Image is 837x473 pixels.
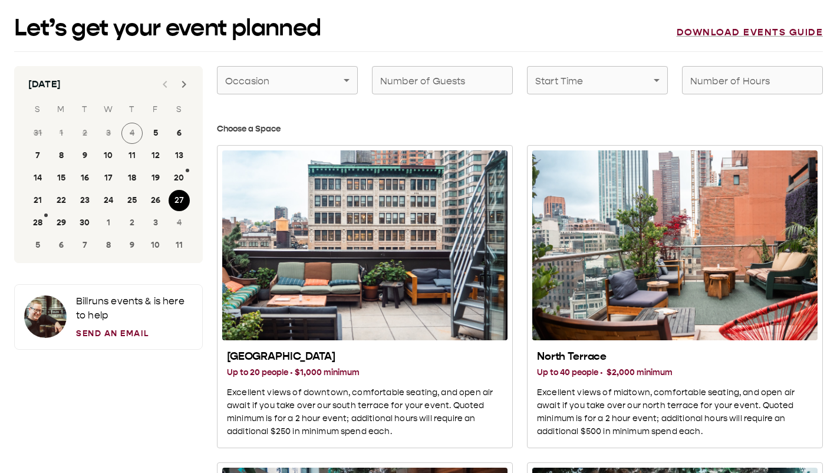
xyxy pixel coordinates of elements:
button: 16 [74,167,95,189]
button: 7 [74,235,95,256]
h2: [GEOGRAPHIC_DATA] [227,350,503,364]
p: Bill runs events & is here to help [76,294,193,323]
button: 10 [145,235,166,256]
button: 6 [51,235,72,256]
div: [DATE] [28,77,61,91]
p: Excellent views of downtown, comfortable seating, and open air await if you take over our south t... [227,386,503,438]
button: 3 [145,212,166,234]
p: Excellent views of midtown, comfortable seating, and open air await if you take over our north te... [537,386,813,438]
span: Sunday [27,98,48,121]
h3: Up to 20 people · $1,000 minimum [227,366,503,379]
h1: Let’s get your event planned [14,14,321,42]
button: 6 [169,123,190,144]
span: Thursday [121,98,143,121]
a: Download events guide [677,27,823,38]
button: 30 [74,212,95,234]
h3: Up to 40 people · $2,000 minimum [537,366,813,379]
button: 14 [27,167,48,189]
button: 25 [121,190,143,211]
button: South Terrace [217,145,513,448]
button: 5 [27,235,48,256]
button: 20 [169,167,190,189]
button: 1 [98,212,119,234]
h2: North Terrace [537,350,813,364]
button: 8 [51,145,72,166]
button: 17 [98,167,119,189]
button: 28 [27,212,48,234]
button: 24 [98,190,119,211]
button: Next month [172,73,196,96]
button: 21 [27,190,48,211]
button: 26 [145,190,166,211]
button: 29 [51,212,72,234]
span: Monday [51,98,72,121]
button: 27 [169,190,190,211]
button: 19 [145,167,166,189]
button: 9 [121,235,143,256]
span: Saturday [169,98,190,121]
button: 11 [121,145,143,166]
button: 9 [74,145,95,166]
button: 11 [169,235,190,256]
button: 23 [74,190,95,211]
span: Tuesday [74,98,95,121]
button: 13 [169,145,190,166]
a: Send an Email [76,327,193,340]
span: Friday [145,98,166,121]
button: 22 [51,190,72,211]
h3: Choose a Space [217,123,823,136]
button: 18 [121,167,143,189]
button: 5 [145,123,166,144]
button: 7 [27,145,48,166]
button: 8 [98,235,119,256]
button: 12 [145,145,166,166]
button: 2 [121,212,143,234]
button: 10 [98,145,119,166]
span: Wednesday [98,98,119,121]
button: 15 [51,167,72,189]
button: North Terrace [527,145,823,448]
